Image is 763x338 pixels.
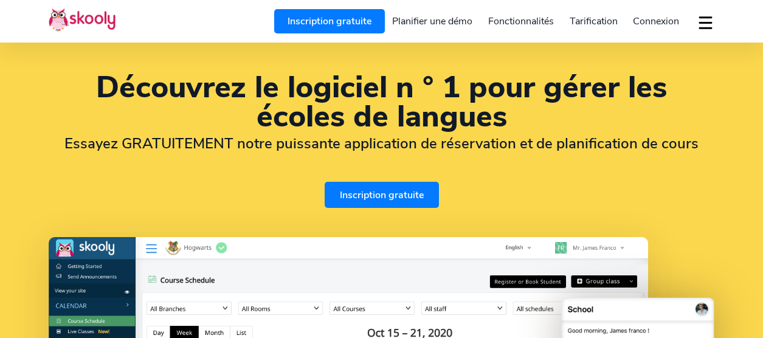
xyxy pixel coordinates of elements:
[570,15,618,28] span: Tarification
[385,12,481,31] a: Planifier une démo
[49,134,714,153] h2: Essayez GRATUITEMENT notre puissante application de réservation et de planification de cours
[49,73,714,131] h1: Découvrez le logiciel n ° 1 pour gérer les écoles de langues
[274,9,385,33] a: Inscription gratuite
[325,182,439,208] a: Inscription gratuite
[697,9,714,36] button: dropdown menu
[633,15,679,28] span: Connexion
[49,8,116,32] img: Skooly
[625,12,687,31] a: Connexion
[480,12,562,31] a: Fonctionnalités
[562,12,626,31] a: Tarification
